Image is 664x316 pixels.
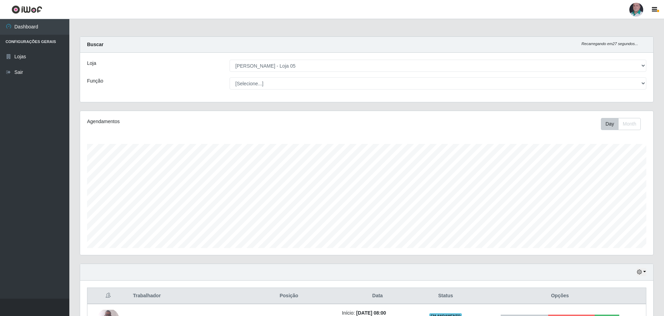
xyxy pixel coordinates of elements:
[87,118,314,125] div: Agendamentos
[601,118,641,130] div: First group
[581,42,638,46] i: Recarregando em 27 segundos...
[87,77,103,85] label: Função
[240,288,338,304] th: Posição
[601,118,619,130] button: Day
[11,5,42,14] img: CoreUI Logo
[601,118,646,130] div: Toolbar with button groups
[474,288,646,304] th: Opções
[87,42,103,47] strong: Buscar
[417,288,474,304] th: Status
[356,310,386,316] time: [DATE] 08:00
[618,118,641,130] button: Month
[129,288,240,304] th: Trabalhador
[87,60,96,67] label: Loja
[338,288,417,304] th: Data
